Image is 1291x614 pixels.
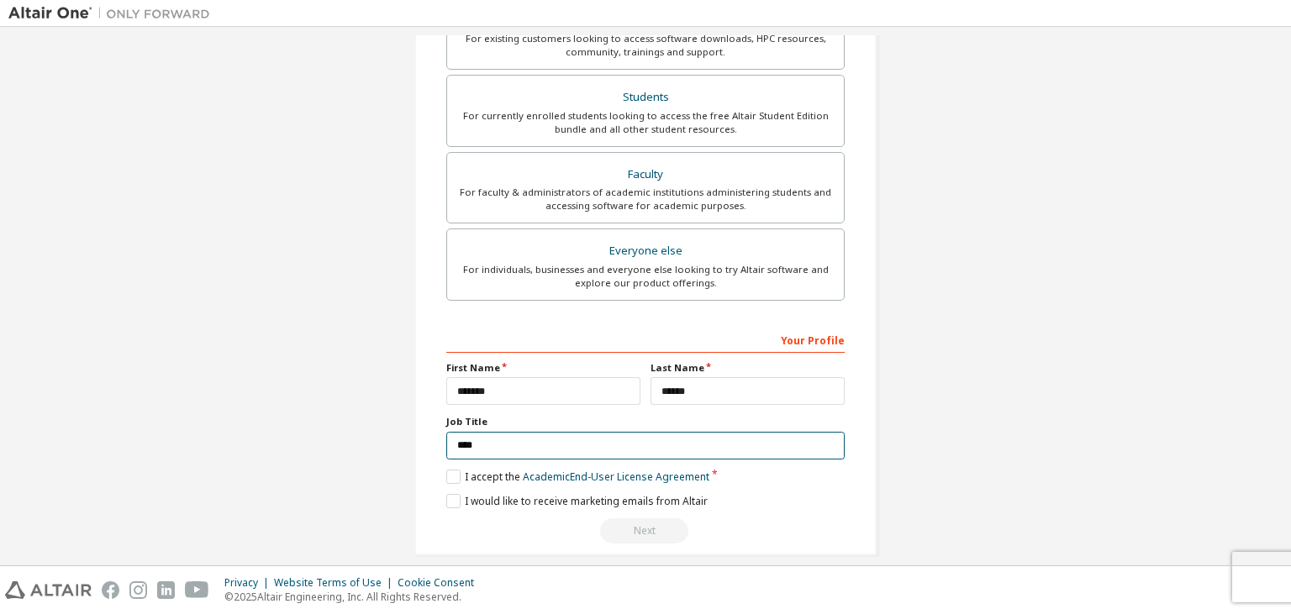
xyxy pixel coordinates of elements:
[274,576,398,590] div: Website Terms of Use
[8,5,219,22] img: Altair One
[651,361,845,375] label: Last Name
[185,581,209,599] img: youtube.svg
[129,581,147,599] img: instagram.svg
[457,186,834,213] div: For faculty & administrators of academic institutions administering students and accessing softwa...
[446,518,845,543] div: Email already exists
[446,415,845,428] label: Job Title
[224,590,484,604] p: © 2025 Altair Engineering, Inc. All Rights Reserved.
[457,109,834,136] div: For currently enrolled students looking to access the free Altair Student Edition bundle and all ...
[446,361,640,375] label: First Name
[224,576,274,590] div: Privacy
[157,581,175,599] img: linkedin.svg
[457,86,834,109] div: Students
[457,263,834,290] div: For individuals, businesses and everyone else looking to try Altair software and explore our prod...
[446,326,845,353] div: Your Profile
[102,581,119,599] img: facebook.svg
[398,576,484,590] div: Cookie Consent
[446,494,708,508] label: I would like to receive marketing emails from Altair
[5,581,92,599] img: altair_logo.svg
[457,163,834,186] div: Faculty
[523,470,709,484] a: Academic End-User License Agreement
[457,32,834,59] div: For existing customers looking to access software downloads, HPC resources, community, trainings ...
[457,239,834,263] div: Everyone else
[446,470,709,484] label: I accept the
